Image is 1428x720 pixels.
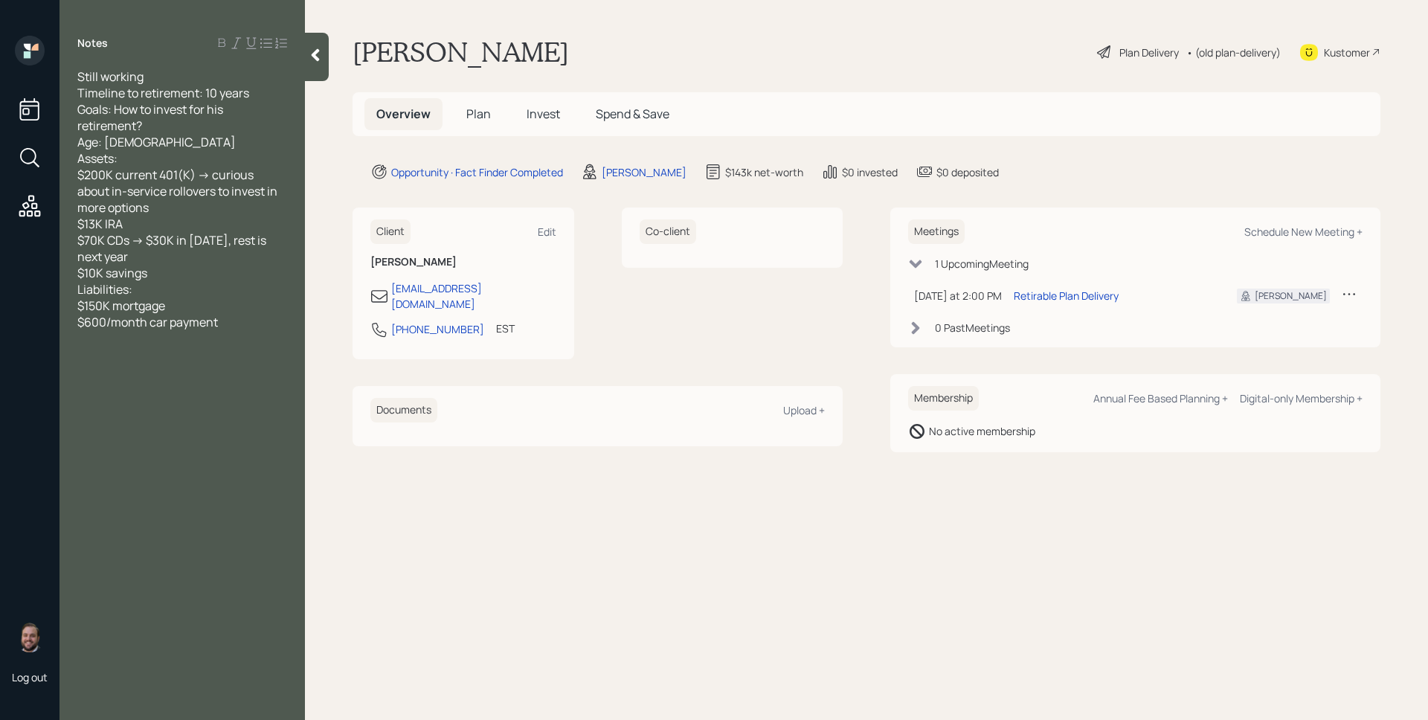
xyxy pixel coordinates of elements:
h1: [PERSON_NAME] [353,36,569,68]
div: Opportunity · Fact Finder Completed [391,164,563,180]
div: [PERSON_NAME] [602,164,686,180]
img: james-distasi-headshot.png [15,623,45,652]
div: Annual Fee Based Planning + [1093,391,1228,405]
h6: [PERSON_NAME] [370,256,556,269]
h6: Co-client [640,219,696,244]
div: [DATE] at 2:00 PM [914,288,1002,303]
label: Notes [77,36,108,51]
h6: Membership [908,386,979,411]
div: Digital-only Membership + [1240,391,1363,405]
div: 1 Upcoming Meeting [935,256,1029,271]
span: Plan [466,106,491,122]
div: EST [496,321,515,336]
span: Still working Timeline to retirement: 10 years Goals: How to invest for his retirement? Age: [DEM... [77,68,280,330]
div: Kustomer [1324,45,1370,60]
div: No active membership [929,423,1035,439]
div: Plan Delivery [1119,45,1179,60]
div: • (old plan-delivery) [1186,45,1281,60]
div: Edit [538,225,556,239]
span: Spend & Save [596,106,669,122]
div: $0 deposited [936,164,999,180]
span: Invest [527,106,560,122]
div: [PHONE_NUMBER] [391,321,484,337]
div: $143k net-worth [725,164,803,180]
div: [PERSON_NAME] [1255,289,1327,303]
div: 0 Past Meeting s [935,320,1010,335]
div: Retirable Plan Delivery [1014,288,1119,303]
h6: Meetings [908,219,965,244]
div: $0 invested [842,164,898,180]
h6: Documents [370,398,437,422]
div: [EMAIL_ADDRESS][DOMAIN_NAME] [391,280,556,312]
h6: Client [370,219,411,244]
span: Overview [376,106,431,122]
div: Log out [12,670,48,684]
div: Upload + [783,403,825,417]
div: Schedule New Meeting + [1244,225,1363,239]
